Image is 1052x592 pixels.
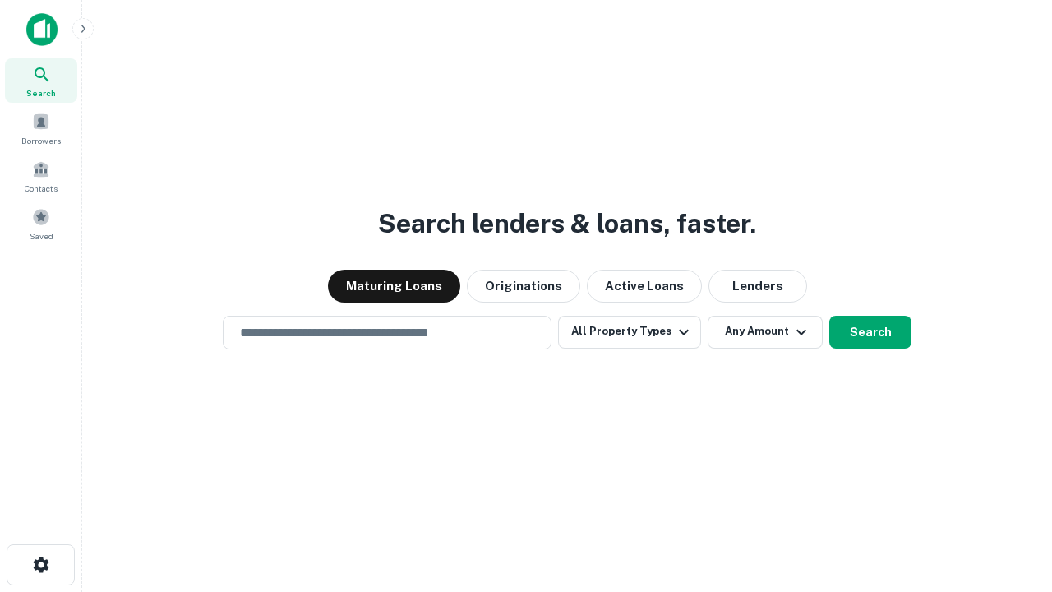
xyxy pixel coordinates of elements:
[5,58,77,103] a: Search
[467,270,580,303] button: Originations
[708,270,807,303] button: Lenders
[5,201,77,246] a: Saved
[30,229,53,243] span: Saved
[558,316,701,349] button: All Property Types
[26,13,58,46] img: capitalize-icon.png
[708,316,823,349] button: Any Amount
[21,134,61,147] span: Borrowers
[25,182,58,195] span: Contacts
[829,316,911,349] button: Search
[587,270,702,303] button: Active Loans
[328,270,460,303] button: Maturing Loans
[970,408,1052,487] iframe: Chat Widget
[378,204,756,243] h3: Search lenders & loans, faster.
[5,106,77,150] a: Borrowers
[26,86,56,99] span: Search
[5,154,77,198] a: Contacts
